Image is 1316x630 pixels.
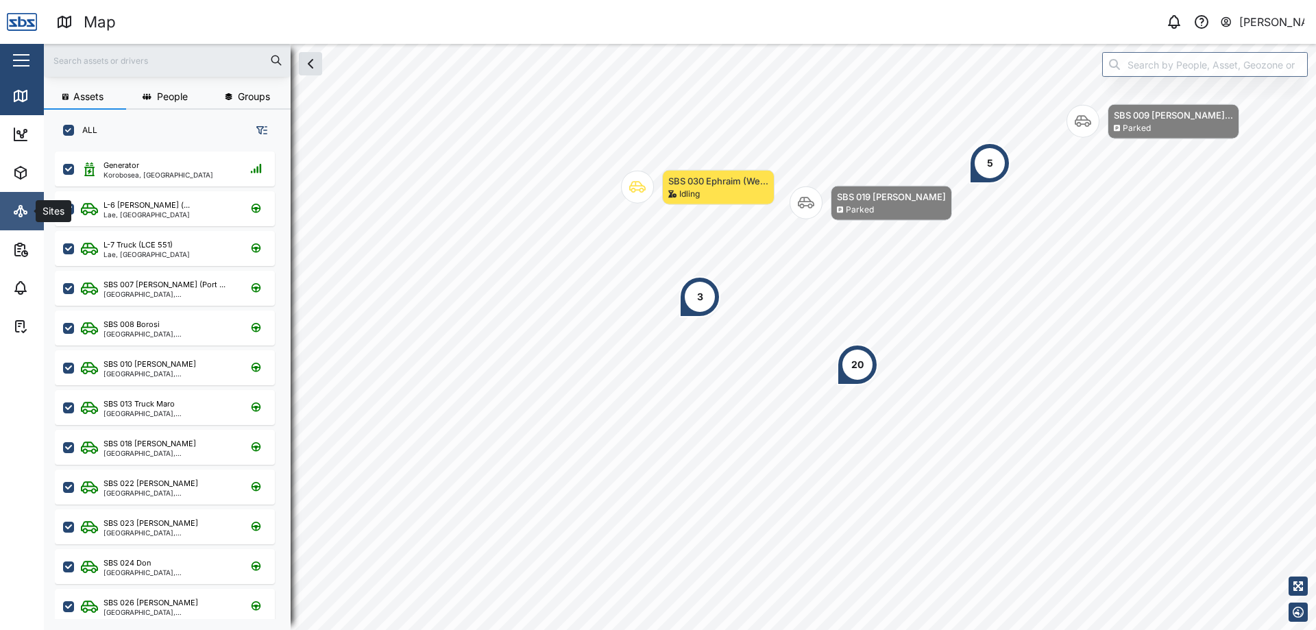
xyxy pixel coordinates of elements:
[668,174,768,188] div: SBS 030 Ephraim (We...
[7,7,37,37] img: Main Logo
[1123,122,1151,135] div: Parked
[103,597,198,609] div: SBS 026 [PERSON_NAME]
[103,251,190,258] div: Lae, [GEOGRAPHIC_DATA]
[36,127,97,142] div: Dashboard
[103,398,175,410] div: SBS 013 Truck Maro
[621,170,775,205] div: Map marker
[837,344,878,385] div: Map marker
[103,529,234,536] div: [GEOGRAPHIC_DATA], [GEOGRAPHIC_DATA]
[1114,108,1233,122] div: SBS 009 [PERSON_NAME]...
[103,450,234,457] div: [GEOGRAPHIC_DATA], [GEOGRAPHIC_DATA]
[1239,14,1305,31] div: [PERSON_NAME]
[36,204,69,219] div: Sites
[36,319,73,334] div: Tasks
[103,518,198,529] div: SBS 023 [PERSON_NAME]
[103,569,234,576] div: [GEOGRAPHIC_DATA], [GEOGRAPHIC_DATA]
[969,143,1010,184] div: Map marker
[103,557,151,569] div: SBS 024 Don
[679,188,700,201] div: Idling
[790,186,952,221] div: Map marker
[103,211,190,218] div: Lae, [GEOGRAPHIC_DATA]
[103,370,234,377] div: [GEOGRAPHIC_DATA], [GEOGRAPHIC_DATA]
[103,199,190,211] div: L-6 [PERSON_NAME] (...
[846,204,874,217] div: Parked
[238,92,270,101] span: Groups
[74,125,97,136] label: ALL
[851,357,864,372] div: 20
[73,92,103,101] span: Assets
[36,165,78,180] div: Assets
[1219,12,1305,32] button: [PERSON_NAME]
[103,239,173,251] div: L-7 Truck (LCE 551)
[103,609,234,616] div: [GEOGRAPHIC_DATA], [GEOGRAPHIC_DATA]
[36,242,82,257] div: Reports
[103,279,226,291] div: SBS 007 [PERSON_NAME] (Port ...
[55,147,290,619] div: grid
[44,44,1316,630] canvas: Map
[103,291,234,298] div: [GEOGRAPHIC_DATA], [GEOGRAPHIC_DATA]
[103,478,198,489] div: SBS 022 [PERSON_NAME]
[837,190,946,204] div: SBS 019 [PERSON_NAME]
[103,160,139,171] div: Generator
[103,438,196,450] div: SBS 018 [PERSON_NAME]
[103,410,234,417] div: [GEOGRAPHIC_DATA], [GEOGRAPHIC_DATA]
[36,280,78,295] div: Alarms
[103,489,234,496] div: [GEOGRAPHIC_DATA], [GEOGRAPHIC_DATA]
[103,319,160,330] div: SBS 008 Borosi
[52,50,282,71] input: Search assets or drivers
[987,156,993,171] div: 5
[697,289,703,304] div: 3
[1102,52,1308,77] input: Search by People, Asset, Geozone or Place
[1067,104,1239,139] div: Map marker
[36,88,66,104] div: Map
[84,10,116,34] div: Map
[103,330,234,337] div: [GEOGRAPHIC_DATA], [GEOGRAPHIC_DATA]
[103,359,196,370] div: SBS 010 [PERSON_NAME]
[103,171,213,178] div: Korobosea, [GEOGRAPHIC_DATA]
[679,276,720,317] div: Map marker
[157,92,188,101] span: People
